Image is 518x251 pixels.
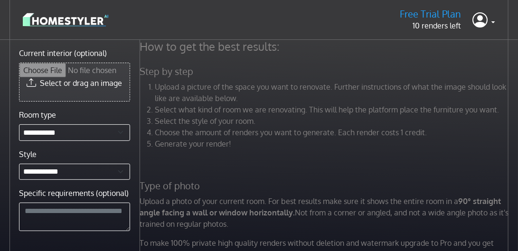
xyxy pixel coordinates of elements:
h4: How to get the best results: [134,40,517,54]
li: Generate your render! [155,138,511,149]
label: Current interior (optional) [19,47,107,59]
strong: 90° straight angle facing a wall or window horizontally. [140,196,501,217]
label: Style [19,149,37,160]
p: 10 renders left [400,20,461,31]
label: Room type [19,109,56,121]
li: Select the style of your room. [155,115,511,127]
label: Specific requirements (optional) [19,187,129,199]
li: Select what kind of room we are renovating. This will help the platform place the furniture you w... [155,104,511,115]
h5: Type of photo [134,180,517,192]
h5: Free Trial Plan [400,8,461,20]
li: Upload a picture of the space you want to renovate. Further instructions of what the image should... [155,81,511,104]
p: Upload a photo of your current room. For best results make sure it shows the entire room in a Not... [134,195,517,230]
img: logo-3de290ba35641baa71223ecac5eacb59cb85b4c7fdf211dc9aaecaaee71ea2f8.svg [23,11,108,28]
h5: Step by step [134,65,517,77]
li: Choose the amount of renders you want to generate. Each render costs 1 credit. [155,127,511,138]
